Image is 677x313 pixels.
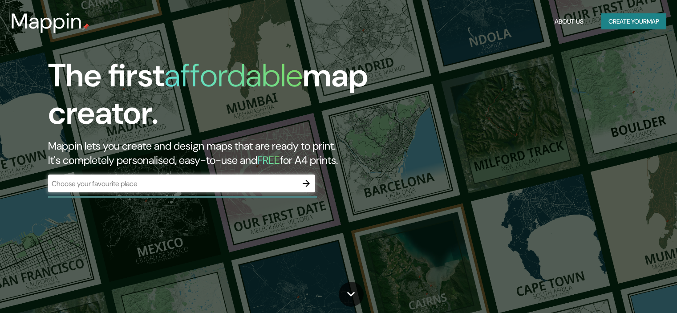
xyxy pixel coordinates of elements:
input: Choose your favourite place [48,179,297,189]
iframe: Help widget launcher [598,278,667,303]
h3: Mappin [11,9,82,34]
h5: FREE [257,153,280,167]
button: Create yourmap [601,13,666,30]
h2: Mappin lets you create and design maps that are ready to print. It's completely personalised, eas... [48,139,387,167]
h1: The first map creator. [48,57,387,139]
img: mappin-pin [82,23,89,30]
button: About Us [551,13,587,30]
h1: affordable [164,55,303,96]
